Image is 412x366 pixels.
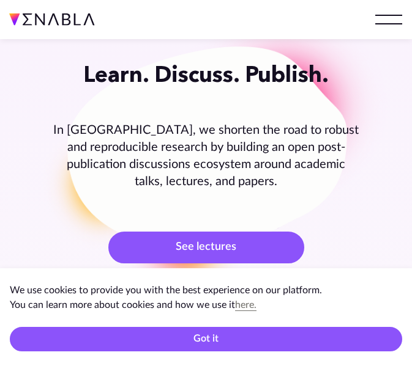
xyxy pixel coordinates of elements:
button: Got it [10,327,402,351]
a: here. [235,300,257,310]
div: In [GEOGRAPHIC_DATA], we shorten the road to robust and reproducible research by building an open... [53,95,359,217]
a: See lectures [108,232,304,263]
h1: Learn. Discuss. Publish. [9,61,403,87]
span: We use cookies to provide you with the best experience on our platform. You can learn more about ... [10,285,322,310]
